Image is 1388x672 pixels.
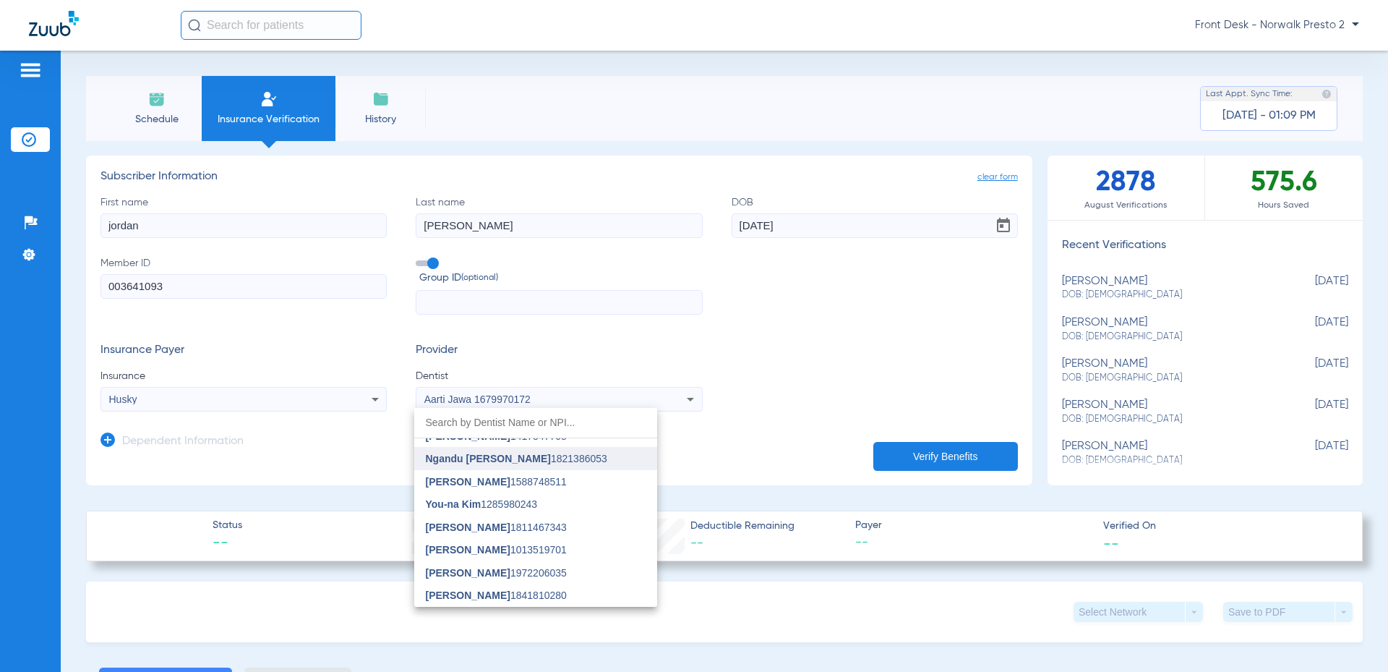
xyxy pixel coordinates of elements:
[414,408,657,438] input: dropdown search
[426,431,567,441] span: 1417847708
[426,453,551,464] span: Ngandu [PERSON_NAME]
[426,568,567,578] span: 1972206035
[426,476,510,488] span: [PERSON_NAME]
[426,544,510,556] span: [PERSON_NAME]
[1316,603,1388,672] iframe: Chat Widget
[426,590,510,601] span: [PERSON_NAME]
[426,522,510,533] span: [PERSON_NAME]
[426,545,567,555] span: 1013519701
[426,477,567,487] span: 1588748511
[426,498,481,510] span: You-na Kim
[426,590,567,600] span: 1841810280
[426,522,567,532] span: 1811467343
[426,454,607,464] span: 1821386053
[426,567,510,579] span: [PERSON_NAME]
[426,499,538,509] span: 1285980243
